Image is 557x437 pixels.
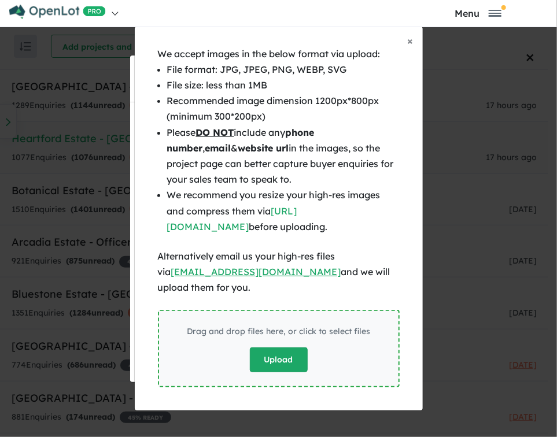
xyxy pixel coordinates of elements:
[196,127,234,138] u: DO NOT
[167,125,400,188] li: Please include any , & in the images, so the project page can better capture buyer enquiries for ...
[205,142,231,154] b: email
[187,325,370,339] div: Drag and drop files here, or click to select files
[408,34,414,47] span: ×
[9,5,106,19] img: Openlot PRO Logo White
[167,127,315,154] b: phone number
[171,266,341,277] a: [EMAIL_ADDRESS][DOMAIN_NAME]
[238,142,289,154] b: website url
[158,249,400,296] div: Alternatively email us your high-res files via and we will upload them for you.
[167,187,400,235] li: We recommend you resize your high-res images and compress them via before uploading.
[250,347,308,372] button: Upload
[167,93,400,124] li: Recommended image dimension 1200px*800px (minimum 300*200px)
[167,77,400,93] li: File size: less than 1MB
[167,62,400,77] li: File format: JPG, JPEG, PNG, WEBP, SVG
[158,46,400,62] div: We accept images in the below format via upload:
[167,205,297,232] a: [URL][DOMAIN_NAME]
[411,8,545,18] button: Toggle navigation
